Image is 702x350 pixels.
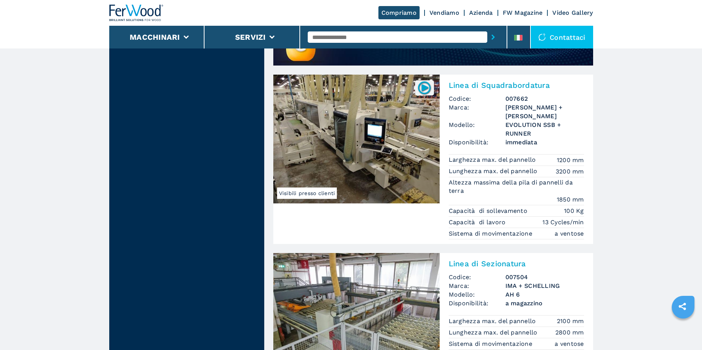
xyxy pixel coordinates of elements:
[503,9,543,16] a: FW Magazine
[505,273,584,281] h3: 007504
[449,259,584,268] h2: Linea di Sezionatura
[449,156,538,164] p: Larghezza max. del pannello
[273,41,593,66] a: Chiedi una valutazione
[505,138,584,147] span: immediata
[429,9,459,16] a: Vendiamo
[505,290,584,299] h3: AH 6
[556,167,584,176] em: 3200 mm
[542,218,584,227] em: 13 Cycles/min
[449,328,539,337] p: Lunghezza max. del pannello
[538,33,546,41] img: Contattaci
[378,6,420,19] a: Compriamo
[449,138,505,147] span: Disponibilità:
[469,9,493,16] a: Azienda
[564,206,584,215] em: 100 Kg
[449,120,505,138] span: Modello:
[505,120,584,138] h3: EVOLUTION SSB + RUNNER
[673,297,692,316] a: sharethis
[449,218,508,227] p: Capacità di lavoro
[557,195,584,204] em: 1850 mm
[277,187,337,199] span: Visibili presso clienti
[449,281,505,290] span: Marca:
[449,290,505,299] span: Modello:
[487,28,499,46] button: submit-button
[505,299,584,308] span: a magazzino
[449,178,584,195] p: Altezza massima della pila di pannelli da terra
[449,167,539,175] p: Lunghezza max. del pannello
[531,26,593,48] div: Contattaci
[557,156,584,164] em: 1200 mm
[235,33,266,42] button: Servizi
[449,103,505,120] span: Marca:
[109,5,164,21] img: Ferwood
[449,340,535,348] p: Sistema di movimentazione
[449,299,505,308] span: Disponibilità:
[417,80,432,95] img: 007662
[449,207,530,215] p: Capacità di sollevamento
[273,75,593,244] a: Linea di Squadrabordatura STEFANI + MAHROS EVOLUTION SSB + RUNNERVisibili presso clienti007662Lin...
[449,317,538,325] p: Larghezza max. del pannello
[555,339,584,348] em: a ventose
[449,273,505,281] span: Codice:
[130,33,180,42] button: Macchinari
[670,316,696,344] iframe: Chat
[555,328,584,337] em: 2800 mm
[557,317,584,325] em: 2100 mm
[449,81,584,90] h2: Linea di Squadrabordatura
[449,94,505,103] span: Codice:
[505,103,584,120] h3: [PERSON_NAME] + [PERSON_NAME]
[552,9,593,16] a: Video Gallery
[505,281,584,290] h3: IMA + SCHELLING
[273,75,440,203] img: Linea di Squadrabordatura STEFANI + MAHROS EVOLUTION SSB + RUNNER
[555,229,584,238] em: a ventose
[449,230,535,238] p: Sistema di movimentazione
[505,94,584,103] h3: 007662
